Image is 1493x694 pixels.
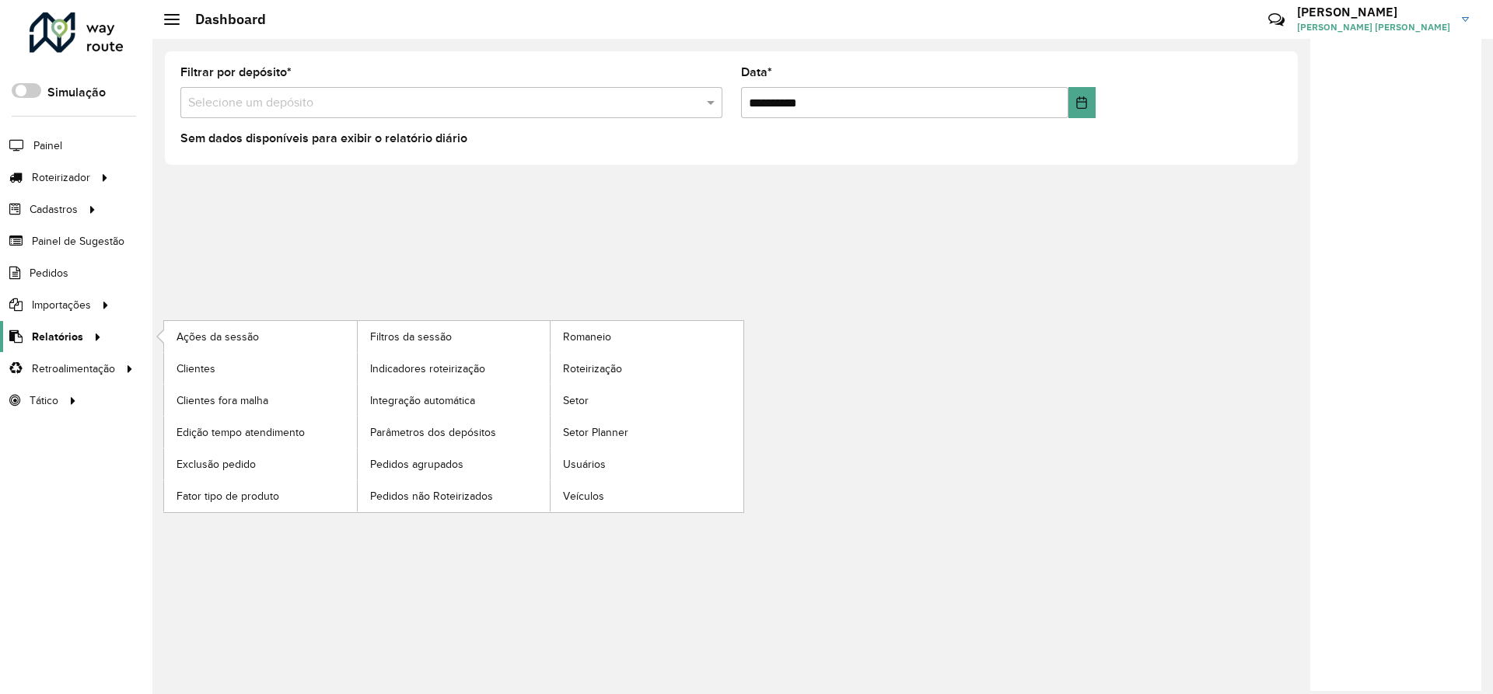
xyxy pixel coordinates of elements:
span: Importações [32,297,91,313]
a: Indicadores roteirização [358,353,551,384]
span: Painel [33,138,62,154]
span: Pedidos [30,265,68,281]
a: Pedidos não Roteirizados [358,480,551,511]
span: Painel de Sugestão [32,233,124,249]
span: Veículos [563,488,604,504]
span: Roteirizador [32,169,90,186]
a: Contato Rápido [1260,3,1293,37]
span: Romaneio [563,329,611,345]
span: Ações da sessão [177,329,259,345]
label: Data [741,63,772,82]
a: Setor [551,385,743,416]
a: Roteirização [551,353,743,384]
button: Choose Date [1068,87,1096,118]
a: Clientes [164,353,357,384]
a: Fator tipo de produto [164,480,357,511]
span: Tático [30,392,58,409]
span: Indicadores roteirização [370,361,485,377]
a: Clientes fora malha [164,385,357,416]
a: Romaneio [551,321,743,352]
span: Parâmetros dos depósitos [370,424,496,441]
span: Clientes fora malha [177,392,268,409]
span: Relatórios [32,329,83,345]
h2: Dashboard [180,11,266,28]
h3: [PERSON_NAME] [1297,5,1450,19]
a: Edição tempo atendimento [164,417,357,448]
a: Integração automática [358,385,551,416]
span: Pedidos não Roteirizados [370,488,493,504]
span: Usuários [563,456,606,473]
a: Exclusão pedido [164,448,357,480]
span: Exclusão pedido [177,456,256,473]
span: Pedidos agrupados [370,456,463,473]
span: Edição tempo atendimento [177,424,305,441]
span: Roteirização [563,361,622,377]
a: Parâmetros dos depósitos [358,417,551,448]
span: Retroalimentação [32,361,115,377]
span: Setor Planner [563,424,628,441]
a: Filtros da sessão [358,321,551,352]
span: Clientes [177,361,215,377]
span: [PERSON_NAME] [PERSON_NAME] [1297,20,1450,34]
span: Cadastros [30,201,78,218]
a: Pedidos agrupados [358,448,551,480]
a: Usuários [551,448,743,480]
a: Veículos [551,480,743,511]
span: Fator tipo de produto [177,488,279,504]
label: Filtrar por depósito [180,63,292,82]
a: Ações da sessão [164,321,357,352]
span: Integração automática [370,392,475,409]
label: Sem dados disponíveis para exibir o relatório diário [180,129,467,148]
a: Setor Planner [551,417,743,448]
span: Setor [563,392,589,409]
label: Simulação [47,83,106,102]
span: Filtros da sessão [370,329,452,345]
